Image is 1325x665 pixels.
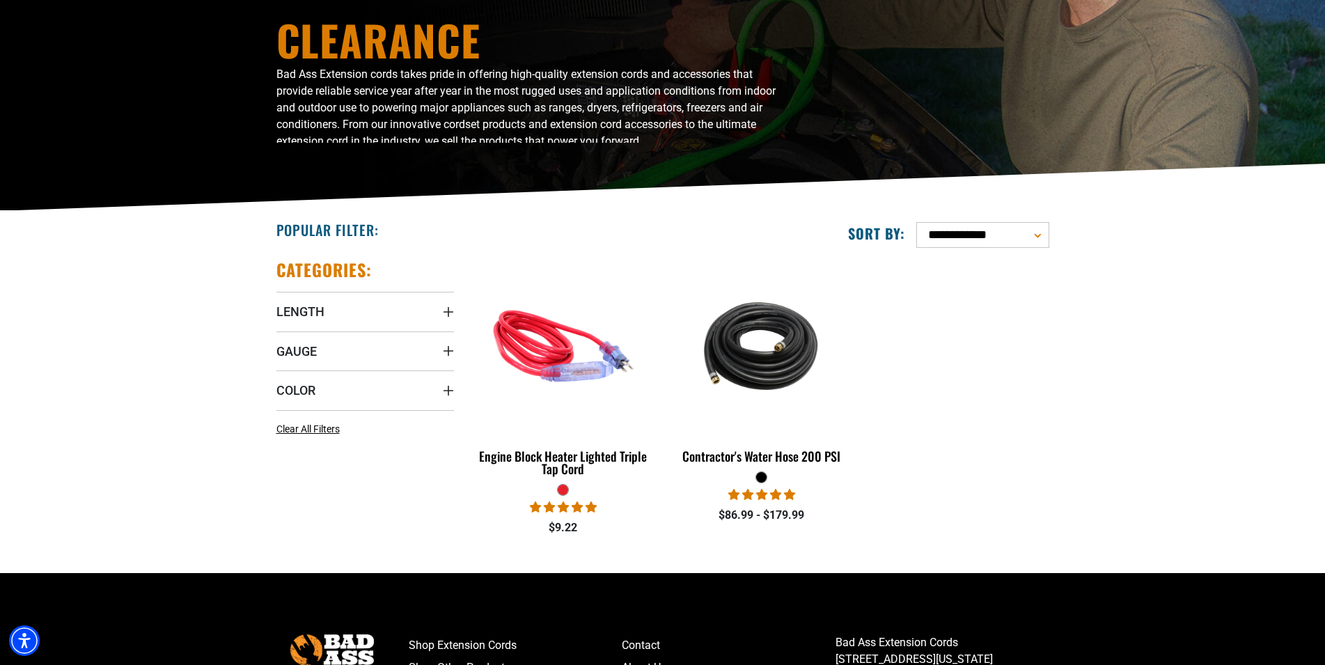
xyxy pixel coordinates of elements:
span: Gauge [276,343,317,359]
div: $9.22 [475,519,652,536]
summary: Color [276,370,454,409]
summary: Gauge [276,331,454,370]
div: $86.99 - $179.99 [673,507,850,524]
span: Clear All Filters [276,423,340,435]
a: red Engine Block Heater Lighted Triple Tap Cord [475,259,652,483]
label: Sort by: [848,224,905,242]
div: Engine Block Heater Lighted Triple Tap Cord [475,450,652,475]
span: Length [276,304,324,320]
h2: Popular Filter: [276,221,379,239]
a: Contact [622,634,836,657]
span: Color [276,382,315,398]
a: Clear All Filters [276,422,345,437]
img: black [674,266,849,426]
span: 5.00 stars [530,501,597,514]
div: Contractor's Water Hose 200 PSI [673,450,850,462]
a: black Contractor's Water Hose 200 PSI [673,259,850,471]
span: Bad Ass Extension cords takes pride in offering high-quality extension cords and accessories that... [276,68,776,148]
div: Accessibility Menu [9,625,40,656]
img: red [476,266,651,426]
h2: Categories: [276,259,373,281]
span: 5.00 stars [728,488,795,501]
summary: Length [276,292,454,331]
a: Shop Extension Cords [409,634,622,657]
h1: Clearance [276,19,785,61]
